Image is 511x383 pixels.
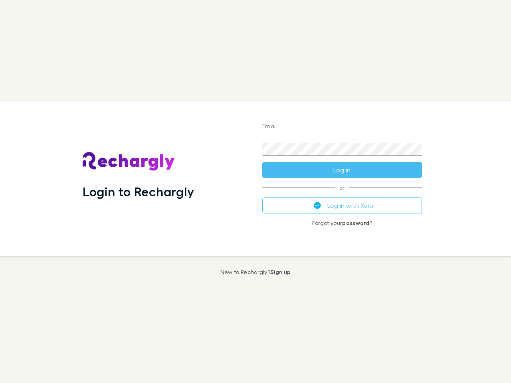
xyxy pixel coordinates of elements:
a: password [342,219,369,226]
button: Log in [262,162,422,178]
img: Xero's logo [314,202,321,209]
button: Log in with Xero [262,197,422,213]
a: Sign up [270,268,291,275]
p: New to Rechargly? [220,269,291,275]
p: Forgot your ? [262,220,422,226]
h1: Login to Rechargly [83,184,194,199]
img: Rechargly's Logo [83,152,175,171]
